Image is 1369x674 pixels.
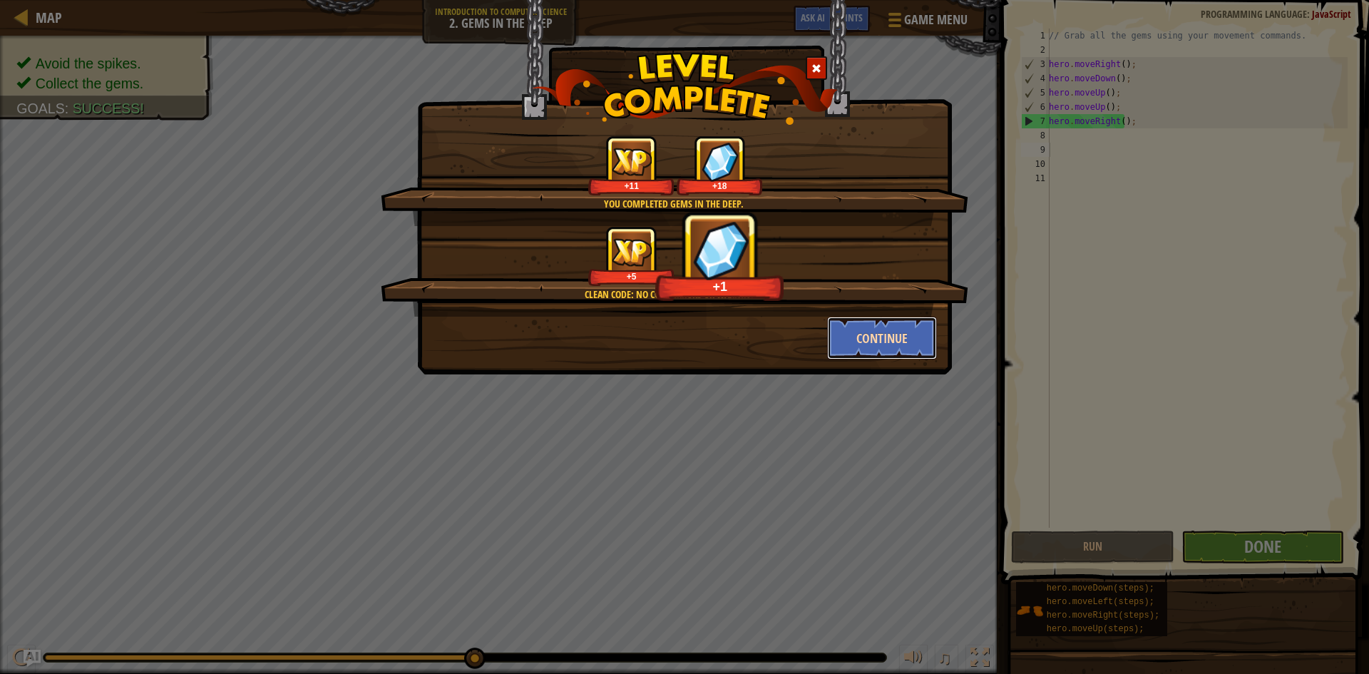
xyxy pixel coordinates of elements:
[612,148,652,175] img: reward_icon_xp.png
[612,238,652,266] img: reward_icon_xp.png
[660,278,781,295] div: +1
[827,317,938,359] button: Continue
[591,271,672,282] div: +5
[693,220,748,280] img: reward_icon_gems.png
[448,287,898,302] div: Clean code: no code errors or warnings.
[702,142,739,181] img: reward_icon_gems.png
[448,197,898,211] div: You completed Gems in the Deep.
[532,53,838,125] img: level_complete.png
[680,180,760,191] div: +18
[591,180,672,191] div: +11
